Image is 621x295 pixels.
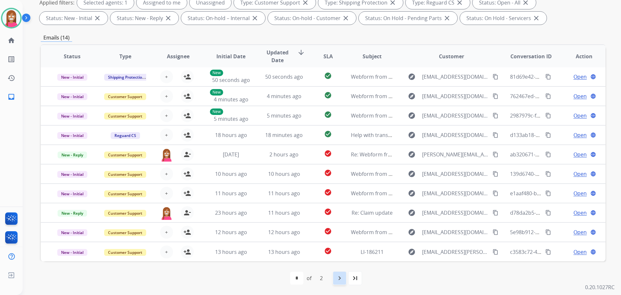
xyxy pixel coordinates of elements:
span: 81d69e42-8eeb-4a3f-af2f-7e4c4471bfa4 [510,73,605,80]
mat-icon: explore [408,189,416,197]
mat-icon: person_add [183,92,191,100]
span: Open [573,228,587,236]
span: New - Initial [57,113,87,119]
mat-icon: content_copy [493,152,498,157]
p: Emails (14) [41,34,72,42]
span: Initial Date [216,52,245,60]
mat-icon: history [7,74,15,82]
span: 12 hours ago [268,229,300,236]
mat-icon: explore [408,248,416,256]
mat-icon: explore [408,228,416,236]
span: Customer Support [104,229,146,236]
span: d133ab18-3e52-4013-b39a-02b580164712 [510,131,611,139]
span: [DATE] [223,151,239,158]
mat-icon: language [590,74,596,80]
mat-icon: person_add [183,248,191,256]
span: New - Initial [57,171,87,178]
span: LI-186211 [361,248,384,255]
mat-icon: content_copy [493,249,498,255]
mat-icon: language [590,249,596,255]
span: [EMAIL_ADDRESS][DOMAIN_NAME] [422,112,489,119]
button: + [160,187,173,200]
span: 11 hours ago [215,190,247,197]
span: [EMAIL_ADDRESS][PERSON_NAME][DOMAIN_NAME] [422,248,489,256]
mat-icon: check_circle [324,169,332,177]
span: Re: Claim update [352,209,393,216]
span: Assignee [167,52,190,60]
mat-icon: content_copy [545,74,551,80]
span: + [165,92,168,100]
span: Open [573,189,587,197]
mat-icon: arrow_downward [297,49,305,56]
button: + [160,70,173,83]
img: agent-avatar [160,148,173,162]
mat-icon: close [443,14,451,22]
div: of [307,274,311,282]
button: + [160,167,173,180]
span: 11 hours ago [268,209,300,216]
span: [EMAIL_ADDRESS][DOMAIN_NAME] [422,228,489,236]
mat-icon: check_circle [324,188,332,196]
span: Customer Support [104,249,146,256]
mat-icon: content_copy [545,190,551,196]
span: d78da2b5-b8a6-40b0-8696-47072016b4cc [510,209,611,216]
span: [EMAIL_ADDRESS][DOMAIN_NAME] [422,209,489,217]
span: New - Initial [57,229,87,236]
mat-icon: content_copy [545,249,551,255]
span: Type [119,52,131,60]
span: 11 hours ago [268,190,300,197]
mat-icon: language [590,113,596,119]
span: Customer Support [104,210,146,217]
mat-icon: check_circle [324,111,332,119]
span: Open [573,209,587,217]
button: + [160,226,173,239]
mat-icon: check_circle [324,247,332,255]
span: 10 hours ago [268,170,300,177]
span: Customer Support [104,171,146,178]
div: Status: New - Reply [110,12,179,25]
mat-icon: navigate_next [336,274,343,282]
span: 12 hours ago [215,229,247,236]
button: + [160,109,173,122]
mat-icon: person_add [183,73,191,81]
span: 23 hours ago [215,209,247,216]
div: Status: On Hold - Servicers [460,12,547,25]
span: Customer [439,52,464,60]
span: Help with transfer of Plan [351,131,413,139]
mat-icon: content_copy [493,93,498,99]
span: Status [64,52,81,60]
span: 5 minutes ago [267,112,301,119]
span: 13 hours ago [215,248,247,255]
mat-icon: language [590,190,596,196]
mat-icon: content_copy [493,74,498,80]
span: 50 seconds ago [265,73,303,80]
mat-icon: language [590,210,596,216]
span: Open [573,248,587,256]
span: + [165,248,168,256]
span: + [165,189,168,197]
span: Webform from [EMAIL_ADDRESS][DOMAIN_NAME] on [DATE] [351,93,497,100]
mat-icon: person_add [183,112,191,119]
div: Status: On-hold - Customer [268,12,356,25]
mat-icon: check_circle [324,227,332,235]
span: New - Reply [58,152,87,158]
mat-icon: content_copy [545,152,551,157]
mat-icon: content_copy [493,113,498,119]
mat-icon: content_copy [545,210,551,216]
p: New [210,89,223,96]
mat-icon: explore [408,170,416,178]
span: 18 minutes ago [265,131,303,139]
span: Shipping Protection [104,74,148,81]
span: Open [573,112,587,119]
span: [EMAIL_ADDRESS][DOMAIN_NAME] [422,170,489,178]
span: Open [573,151,587,158]
span: [EMAIL_ADDRESS][DOMAIN_NAME] [422,131,489,139]
mat-icon: content_copy [545,93,551,99]
mat-icon: inbox [7,93,15,101]
mat-icon: language [590,132,596,138]
mat-icon: content_copy [493,190,498,196]
mat-icon: close [532,14,540,22]
mat-icon: content_copy [493,132,498,138]
mat-icon: content_copy [493,229,498,235]
p: New [210,108,223,115]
